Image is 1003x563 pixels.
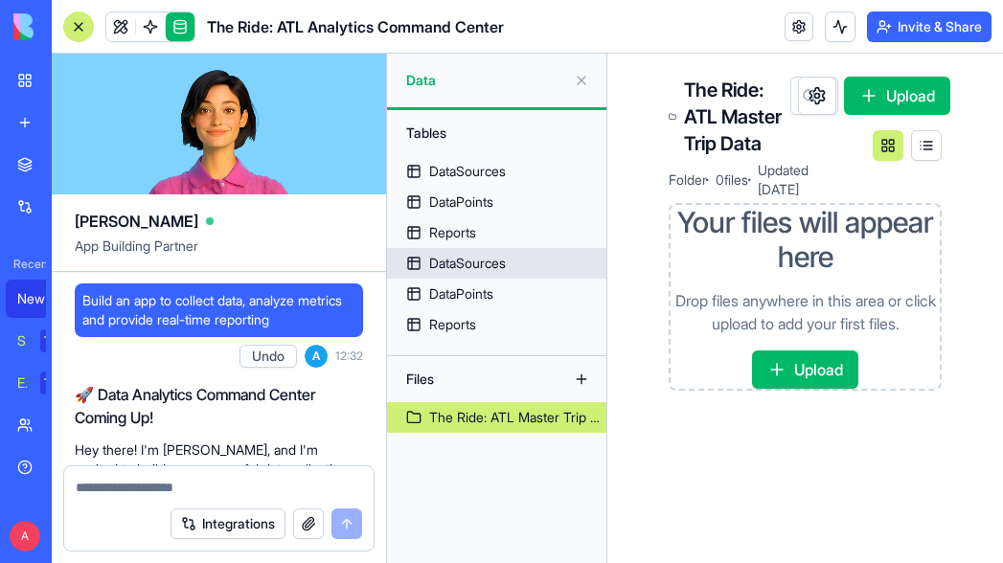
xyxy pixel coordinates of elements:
span: Updated [DATE] [758,161,829,199]
div: Email Marketing Generator [17,373,27,393]
span: 0 files [716,170,740,190]
a: DataSources [387,156,606,187]
span: Folder [669,170,697,190]
a: DataPoints [387,279,606,309]
span: 12:32 [335,349,363,364]
button: Invite & Share [867,11,992,42]
div: Reports [429,315,476,334]
span: Data [406,71,566,90]
span: Build an app to collect data, analyze metrics and provide real-time reporting [82,291,355,329]
div: DataPoints [429,284,493,304]
div: Reports [429,223,476,242]
div: Files [397,364,550,394]
a: DataSources [387,248,606,279]
div: DataSources [429,162,506,181]
a: Email Marketing GeneratorTRY [6,364,82,402]
div: DataPoints [429,192,493,212]
span: · [747,167,750,193]
p: Hey there! I'm [PERSON_NAME], and I'm excited to build you a powerful data collection and analyti... [75,440,363,555]
div: DataSources [429,254,506,273]
span: [PERSON_NAME] [75,210,198,233]
img: logo [13,13,132,40]
div: TRY [40,372,71,394]
h2: Your files will appear here [671,205,940,274]
a: The Ride: ATL Master Trip Data [387,402,606,433]
span: Recent [6,257,46,272]
div: TRY [40,329,71,352]
span: App Building Partner [75,236,363,271]
button: Upload [844,77,950,115]
h4: The Ride: ATL Master Trip Data [684,77,790,157]
p: Drop files anywhere in this area or click upload to add your first files. [671,289,940,335]
button: Upload [752,350,858,389]
a: Reports [387,217,606,248]
a: Social Media Content GeneratorTRY [6,322,82,360]
button: Integrations [171,508,285,539]
div: Tables [397,118,597,148]
span: · [705,167,708,193]
span: The Ride: ATL Analytics Command Center [207,15,504,38]
div: Social Media Content Generator [17,331,27,350]
span: A [305,345,328,368]
a: New App [6,280,82,318]
div: New App [17,289,71,308]
span: A [10,521,40,552]
a: Reports [387,309,606,340]
button: Undo [239,345,297,368]
div: The Ride: ATL Master Trip Data [429,408,606,427]
a: DataPoints [387,187,606,217]
h2: 🚀 Data Analytics Command Center Coming Up! [75,383,363,429]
